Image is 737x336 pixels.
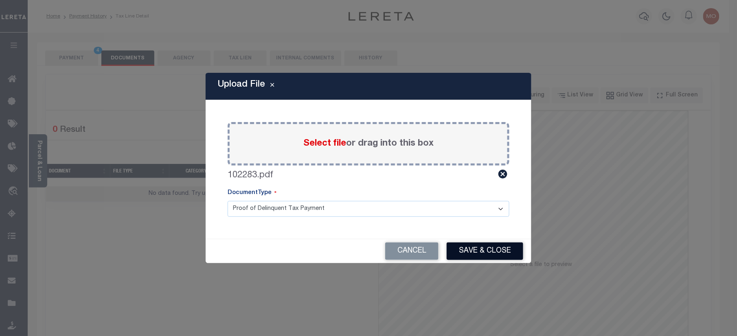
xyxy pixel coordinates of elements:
[265,81,279,91] button: Close
[218,79,265,90] h5: Upload File
[303,139,346,148] span: Select file
[303,137,434,151] label: or drag into this box
[385,242,439,260] button: Cancel
[228,169,273,182] label: 102283.pdf
[447,242,523,260] button: Save & Close
[228,189,276,198] label: DocumentType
